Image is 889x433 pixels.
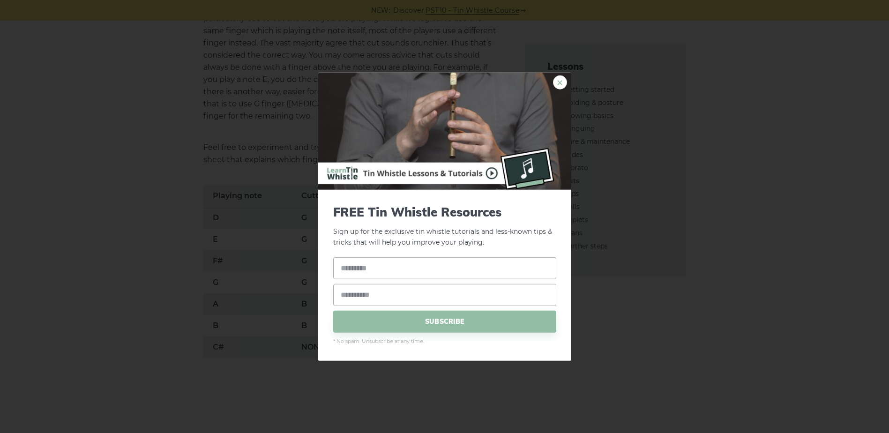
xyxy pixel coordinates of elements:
p: Sign up for the exclusive tin whistle tutorials and less-known tips & tricks that will help you i... [333,205,556,248]
span: * No spam. Unsubscribe at any time. [333,337,556,345]
img: Tin Whistle Buying Guide Preview [318,73,571,190]
a: × [553,75,567,90]
span: FREE Tin Whistle Resources [333,205,556,219]
span: SUBSCRIBE [333,310,556,332]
